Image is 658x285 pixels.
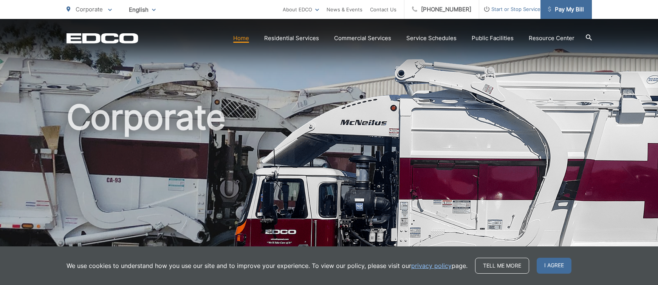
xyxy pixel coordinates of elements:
[76,6,103,13] span: Corporate
[283,5,319,14] a: About EDCO
[370,5,396,14] a: Contact Us
[475,258,529,274] a: Tell me more
[334,34,391,43] a: Commercial Services
[67,261,468,270] p: We use cookies to understand how you use our site and to improve your experience. To view our pol...
[548,5,584,14] span: Pay My Bill
[264,34,319,43] a: Residential Services
[327,5,362,14] a: News & Events
[67,33,138,44] a: EDCD logo. Return to the homepage.
[537,258,571,274] span: I agree
[529,34,574,43] a: Resource Center
[233,34,249,43] a: Home
[406,34,457,43] a: Service Schedules
[411,261,452,270] a: privacy policy
[123,3,161,16] span: English
[472,34,514,43] a: Public Facilities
